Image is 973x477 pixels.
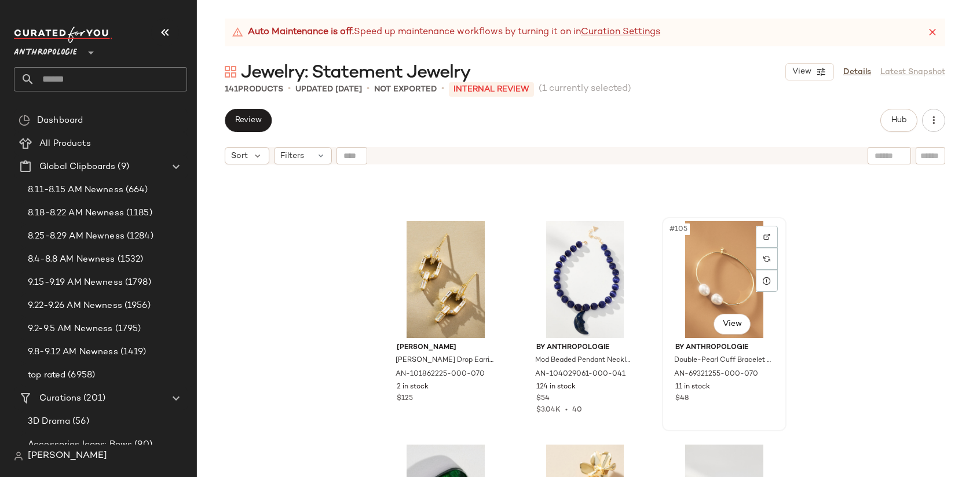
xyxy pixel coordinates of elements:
[225,85,238,94] span: 141
[28,449,107,463] span: [PERSON_NAME]
[225,109,272,132] button: Review
[785,63,834,80] button: View
[572,406,582,414] span: 40
[535,369,625,380] span: AN-104029061-000-041
[123,276,151,289] span: (1798)
[28,207,124,220] span: 8.18-8.22 AM Newness
[19,115,30,126] img: svg%3e
[81,392,105,405] span: (201)
[536,343,634,353] span: By Anthropologie
[28,276,123,289] span: 9.15-9.19 AM Newness
[225,83,283,96] div: Products
[714,314,751,335] button: View
[225,66,236,78] img: svg%3e
[39,160,115,174] span: Global Clipboards
[536,406,561,414] span: $3.04K
[666,221,782,338] img: 69321255_070_b
[539,82,631,96] span: (1 currently selected)
[70,415,89,428] span: (56)
[374,83,437,96] p: Not Exported
[65,369,95,382] span: (6958)
[843,66,871,78] a: Details
[28,253,115,266] span: 8.4-8.8 AM Newness
[288,82,291,96] span: •
[675,382,710,392] span: 11 in stock
[763,233,770,240] img: svg%3e
[675,394,689,404] span: $48
[397,394,413,404] span: $125
[28,184,123,197] span: 8.11-8.15 AM Newness
[536,382,576,392] span: 124 in stock
[241,61,470,85] span: Jewelry: Statement Jewelry
[28,438,132,452] span: Accessories Icons: Bows
[28,369,65,382] span: top rated
[125,230,153,243] span: (1284)
[14,27,112,43] img: cfy_white_logo.C9jOOHJF.svg
[115,253,144,266] span: (1532)
[387,221,504,338] img: 101862225_070_b
[880,109,917,132] button: Hub
[123,184,148,197] span: (664)
[535,355,633,366] span: Mod Beaded Pendant Necklace by Anthropologie in Blue, Women's, Gold/Plated Brass/Glass
[28,322,113,336] span: 9.2-9.5 AM Newness
[674,369,758,380] span: AN-69321255-000-070
[396,355,493,366] span: [PERSON_NAME] Drop Earrings by [PERSON_NAME] in Gold, Women's at Anthropologie
[397,343,495,353] span: [PERSON_NAME]
[37,114,83,127] span: Dashboard
[115,160,129,174] span: (9)
[722,320,741,329] span: View
[763,255,770,262] img: svg%3e
[39,392,81,405] span: Curations
[122,299,151,313] span: (1956)
[113,322,141,336] span: (1795)
[28,346,118,359] span: 9.8-9.12 AM Newness
[280,150,304,162] span: Filters
[39,137,91,151] span: All Products
[792,67,811,76] span: View
[561,406,572,414] span: •
[231,150,248,162] span: Sort
[891,116,907,125] span: Hub
[124,207,152,220] span: (1185)
[14,39,77,60] span: Anthropologie
[295,83,362,96] p: updated [DATE]
[581,25,660,39] a: Curation Settings
[668,223,690,235] span: #105
[449,82,534,97] p: INTERNAL REVIEW
[235,116,262,125] span: Review
[118,346,147,359] span: (1419)
[527,221,643,338] img: 104029061_041_b
[441,82,444,96] span: •
[14,452,23,461] img: svg%3e
[28,299,122,313] span: 9.22-9.26 AM Newness
[675,343,773,353] span: By Anthropologie
[397,382,429,392] span: 2 in stock
[232,25,660,39] div: Speed up maintenance workflows by turning it on in
[674,355,772,366] span: Double-Pearl Cuff Bracelet by Anthropologie in Gold, Women's, Freshwater Pearl/Brass
[396,369,485,380] span: AN-101862225-000-070
[28,230,125,243] span: 8.25-8.29 AM Newness
[132,438,152,452] span: (90)
[536,394,550,404] span: $54
[28,415,70,428] span: 3D Drama
[367,82,370,96] span: •
[248,25,354,39] strong: Auto Maintenance is off.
